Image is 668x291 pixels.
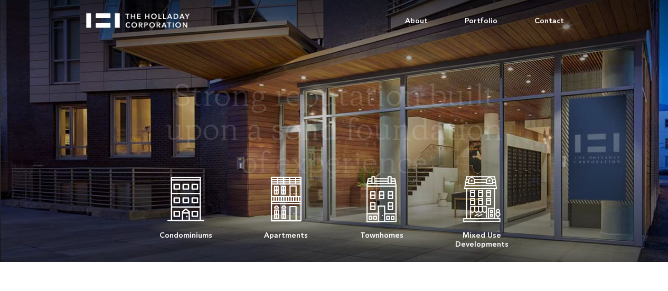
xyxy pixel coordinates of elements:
[360,226,403,240] div: Townhomes
[159,226,212,240] div: Condominiums
[446,5,516,37] a: Portfolio
[86,5,199,28] a: home
[387,5,446,37] a: About
[516,5,582,37] a: Contact
[455,226,509,249] div: Mixed Use Developments
[161,82,508,183] h1: Strong reputation built upon a solid foundation of experience
[264,226,308,240] div: Apartments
